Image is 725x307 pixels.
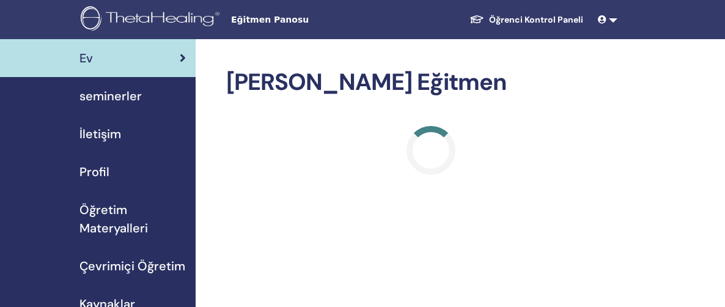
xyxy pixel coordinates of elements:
a: Öğrenci Kontrol Paneli [460,9,593,31]
h2: [PERSON_NAME] Eğitmen [226,68,636,97]
span: Öğretim Materyalleri [79,201,186,237]
span: Eğitmen Panosu [231,13,414,26]
span: Profil [79,163,109,181]
img: logo.png [81,6,224,34]
span: seminerler [79,87,142,105]
span: Ev [79,49,93,67]
img: graduation-cap-white.svg [469,14,484,24]
span: İletişim [79,125,121,143]
span: Çevrimiçi Öğretim [79,257,185,275]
